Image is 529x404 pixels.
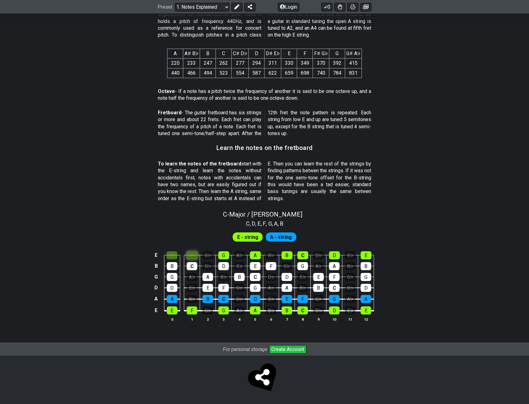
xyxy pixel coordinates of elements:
[232,49,249,58] th: C♯ D♭
[187,273,197,281] div: A♭
[297,251,308,259] div: C
[246,219,250,228] span: C
[345,284,355,292] div: D♭
[167,306,177,314] div: E
[297,306,308,314] div: C
[361,306,371,314] div: E
[250,306,260,314] div: A
[278,2,299,11] button: Login
[278,219,280,228] span: ,
[264,49,281,58] th: D♯ E♭
[247,316,263,323] th: 5
[345,59,362,68] td: 415
[223,346,267,352] i: For personal storage
[232,59,249,68] td: 277
[342,316,358,323] th: 11
[282,306,292,314] div: B
[234,284,245,292] div: G♭
[297,284,308,292] div: B♭
[232,316,247,323] th: 4
[282,262,292,270] div: G♭
[297,49,313,58] th: F
[297,273,308,281] div: E♭
[202,306,213,314] div: G♭
[297,59,313,68] td: 349
[202,284,213,292] div: E
[263,316,279,323] th: 6
[329,59,345,68] td: 392
[218,262,229,270] div: D
[329,68,345,78] td: 784
[329,251,340,259] div: D
[167,262,177,270] div: B
[311,316,327,323] th: 9
[313,295,324,303] div: G♭
[216,68,232,78] td: 523
[183,68,200,78] td: 466
[361,295,371,303] div: A
[268,219,272,228] span: G
[158,4,172,10] span: Preset
[249,59,264,68] td: 294
[266,251,277,259] div: B♭
[255,219,258,228] span: ,
[249,49,264,58] th: D
[345,251,356,259] div: E♭
[345,306,355,314] div: E♭
[345,273,355,281] div: G♭
[218,273,229,281] div: B♭
[234,273,245,281] div: B
[252,219,255,228] span: D
[158,88,371,102] p: - If a note has a pitch twice the frequency of another it is said to be one octave up, and a note...
[167,49,183,58] th: A
[202,273,213,281] div: A
[218,295,229,303] div: C
[187,262,197,270] div: C
[266,284,276,292] div: A♭
[263,219,266,228] span: F
[281,59,297,68] td: 330
[158,161,241,167] strong: To learn the notes of the fretboard
[261,219,263,228] span: ,
[183,59,200,68] td: 233
[167,273,177,281] div: G
[158,110,181,116] strong: Fretboard
[184,316,200,323] th: 1
[153,250,160,261] td: E
[200,68,216,78] td: 494
[164,316,180,323] th: 0
[266,273,276,281] div: D♭
[361,284,371,292] div: D
[153,261,160,271] td: B
[295,316,311,323] th: 8
[187,306,197,314] div: F
[282,251,292,259] div: B
[272,219,274,228] span: ,
[158,109,371,137] p: - The guitar fretboard has six strings or more and about 22 frets. Each fret can play the frequen...
[158,4,371,39] p: - According to the International Organization for Standardization pitch class A holds a pitch of ...
[250,284,260,292] div: G
[234,306,245,314] div: A♭
[167,59,183,68] td: 220
[216,49,232,58] th: C
[183,49,200,58] th: A♯ B♭
[329,306,340,314] div: D
[297,68,313,78] td: 698
[313,68,329,78] td: 740
[167,295,177,303] div: A
[187,251,198,259] div: F
[282,273,292,281] div: D
[187,295,197,303] div: B♭
[329,262,340,270] div: A
[202,251,213,259] div: G♭
[329,273,340,281] div: F
[282,295,292,303] div: E
[281,68,297,78] td: 659
[345,68,362,78] td: 831
[250,364,279,394] span: Click to store and share!
[270,233,292,242] span: First enable full edit mode to edit
[321,2,332,11] button: 0
[358,316,374,323] th: 12
[264,68,281,78] td: 622
[153,271,160,282] td: G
